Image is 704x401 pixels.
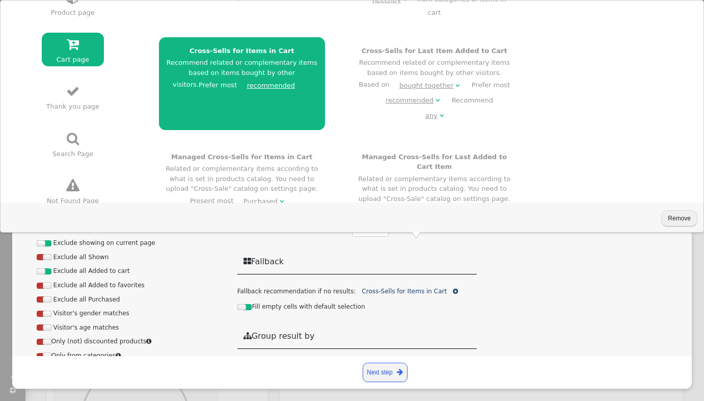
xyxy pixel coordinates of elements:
[237,303,365,310] label: Fill empty cells with default selection
[66,179,79,192] span: 
[42,127,104,161] a:  Search Page
[166,152,318,162] h4: Managed Cross-Sells for Items in Cart
[53,282,145,289] span: Exclude all Added to favorites
[67,38,79,51] span: 
[436,97,440,104] span: 
[42,33,104,66] a:  Cart page
[453,287,458,296] a: 
[116,353,121,359] span: 
[53,267,130,274] span: Exclude all Added to cart
[53,324,119,331] span: Visitor's age matches
[362,288,447,295] a: Cross-Sells for Items in Cart
[146,338,151,344] span: 
[53,296,120,303] span: Exclude all Purchased
[351,37,518,130] a: Cross-Sells for Last Item Added to CartRecommend related or complementary items based on items bo...
[243,331,315,341] span: Group result by
[37,352,123,359] label: Only from categories
[243,332,252,340] span: 
[247,81,295,91] div: recommended
[415,96,493,119] span: Recommend
[243,257,284,266] span: Fallback
[53,254,109,261] span: Exclude all Shown
[375,81,510,104] span: Prefer most
[425,111,438,121] div: any
[386,95,434,106] div: recommended
[67,132,79,145] span: 
[166,46,318,93] div: Recommend related or complementary items based on items bought by other visitors.
[166,152,318,224] div: Related or complementary items according to what is set in products catalog. You need to upload "...
[351,143,518,241] a: Managed Cross-Sells for Last Added to Cart ItemRelated or complementary items according to what i...
[297,82,301,89] span: 
[46,8,100,18] div: Product page
[358,46,511,56] h4: Cross-Sells for Last Item Added to Cart
[363,363,408,382] a: Next step
[358,152,511,234] div: Related or complementary items according to what is set in products catalog. You need to upload "...
[42,80,104,113] a:  Thank you page
[37,338,153,345] label: Only (not) discounted products
[159,37,325,130] a: Cross-Sells for Items in CartRecommend related or complementary items based on items bought by ot...
[358,152,511,172] h4: Managed Cross-Sells for Last Added to Cart Item
[661,210,697,226] button: Remove
[243,257,251,265] span: 
[243,196,278,207] div: Purchased
[280,198,284,205] span: 
[358,46,511,123] div: Recommend related or complementary items based on items bought by other visitors. Based on
[237,281,477,296] div: Fallback recommendation if no results:
[399,81,453,91] div: bought together
[66,85,79,98] span: 
[397,367,403,378] span: 
[453,288,458,294] span: 
[46,196,100,206] div: Not Found Page
[455,82,459,89] span: 
[46,55,100,65] div: Cart page
[159,143,325,241] a: Managed Cross-Sells for Items in CartRelated or complementary items according to what is set in p...
[440,112,444,119] span: 
[53,310,129,317] span: Visitor's gender matches
[42,174,104,208] a:  Not Found Page
[53,239,155,246] span: Exclude showing on current page
[46,149,100,159] div: Search Page
[46,102,100,112] div: Thank you page
[166,46,318,56] h4: Cross-Sells for Items in Cart
[237,355,477,364] p: Group items that have the same attributes, and show only 1 from each group.
[199,81,311,89] span: Prefer most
